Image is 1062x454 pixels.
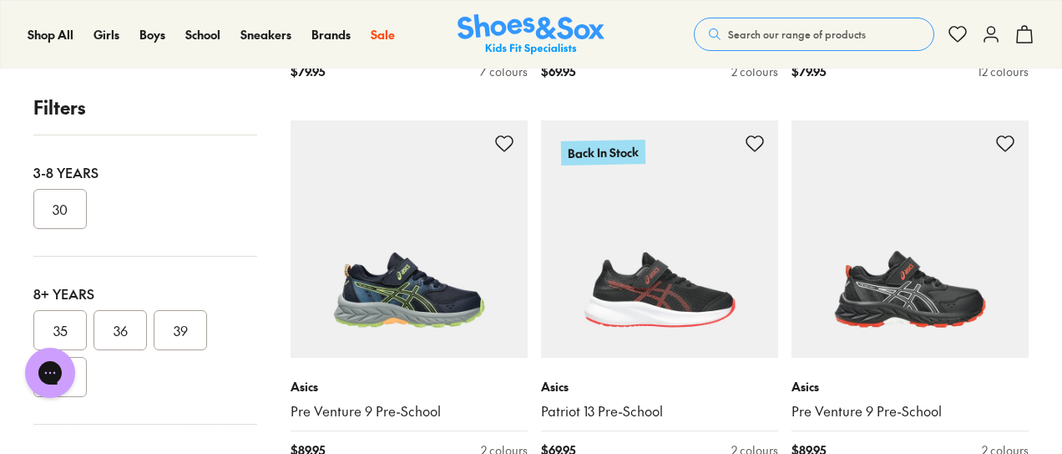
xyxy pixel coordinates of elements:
[33,94,257,121] p: Filters
[291,402,528,421] a: Pre Venture 9 Pre-School
[458,14,604,55] img: SNS_Logo_Responsive.svg
[541,402,778,421] a: Patriot 13 Pre-School
[33,310,87,350] button: 35
[458,14,604,55] a: Shoes & Sox
[731,63,778,80] div: 2 colours
[311,26,351,43] a: Brands
[541,378,778,395] p: Asics
[371,26,395,43] a: Sale
[541,120,778,358] a: Back In Stock
[17,342,83,404] iframe: Gorgias live chat messenger
[791,378,1029,395] p: Asics
[154,310,207,350] button: 39
[185,26,220,43] a: School
[694,18,934,51] button: Search our range of products
[33,189,87,229] button: 30
[28,26,73,43] a: Shop All
[541,63,575,80] span: $ 69.95
[33,162,257,182] div: 3-8 Years
[791,63,826,80] span: $ 79.95
[561,140,645,166] p: Back In Stock
[791,402,1029,421] a: Pre Venture 9 Pre-School
[240,26,291,43] a: Sneakers
[291,378,528,395] p: Asics
[139,26,165,43] a: Boys
[480,63,528,80] div: 7 colours
[33,283,257,304] div: 8+ Years
[978,63,1029,80] div: 12 colours
[94,26,119,43] a: Girls
[94,310,147,350] button: 36
[728,27,866,42] span: Search our range of products
[291,63,325,80] span: $ 79.95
